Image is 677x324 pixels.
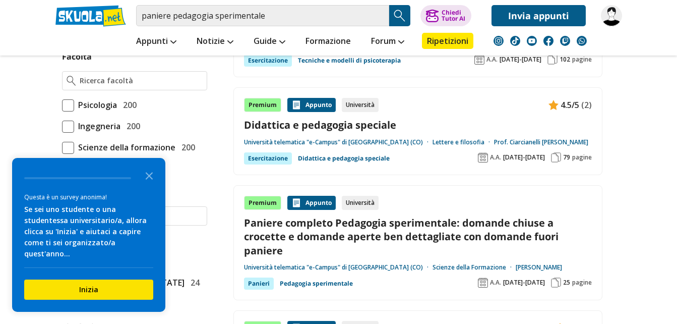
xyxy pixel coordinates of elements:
[74,120,120,133] span: Ingegneria
[543,36,553,46] img: facebook
[251,33,288,51] a: Guide
[177,141,195,154] span: 200
[572,153,592,161] span: pagine
[244,216,592,257] a: Paniere completo Pedagogia sperimentale: domande chiuse a crocette e domande aperte ben dettaglia...
[486,56,498,64] span: A.A.
[422,33,473,49] a: Ripetizioni
[503,153,545,161] span: [DATE]-[DATE]
[368,33,407,51] a: Forum
[24,204,153,259] div: Se sei uno studente o una studentessa universitario/a, allora clicca su 'Inizia' e aiutaci a capi...
[119,98,137,112] span: 200
[134,33,179,51] a: Appunti
[478,278,488,288] img: Anno accademico
[244,55,292,67] div: Esercitazione
[420,5,471,26] button: ChiediTutor AI
[12,158,165,312] div: Survey
[244,98,281,112] div: Premium
[490,153,501,161] span: A.A.
[563,153,570,161] span: 79
[187,276,200,289] span: 24
[503,279,545,287] span: [DATE]-[DATE]
[74,98,117,112] span: Psicologia
[560,36,570,46] img: twitch
[491,5,586,26] a: Invia appunti
[194,33,236,51] a: Notizie
[74,141,175,154] span: Scienze della formazione
[572,56,592,64] span: pagine
[80,76,202,86] input: Ricerca facoltà
[500,56,541,64] span: [DATE]-[DATE]
[244,118,592,132] a: Didattica e pedagogia speciale
[478,152,488,163] img: Anno accademico
[244,278,274,290] div: Panieri
[280,278,353,290] a: Pedagogia sperimentale
[551,278,561,288] img: Pagine
[433,263,516,272] a: Scienze della Formazione
[433,138,494,146] a: Lettere e filosofia
[244,263,433,272] a: Università telematica "e-Campus" di [GEOGRAPHIC_DATA] (CO)
[244,152,292,165] div: Esercitazione
[24,280,153,300] button: Inizia
[291,100,301,110] img: Appunti contenuto
[287,196,336,210] div: Appunto
[561,98,579,112] span: 4.5/5
[342,98,379,112] div: Università
[136,5,389,26] input: Cerca appunti, riassunti o versioni
[577,36,587,46] img: WhatsApp
[298,55,401,67] a: Tecniche e modelli di psicoterapia
[287,98,336,112] div: Appunto
[510,36,520,46] img: tiktok
[516,263,562,272] a: [PERSON_NAME]
[490,279,501,287] span: A.A.
[581,98,592,112] span: (2)
[494,138,588,146] a: Prof. Ciarcianelli [PERSON_NAME]
[527,36,537,46] img: youtube
[548,100,559,110] img: Appunti contenuto
[547,55,558,65] img: Pagine
[24,192,153,202] div: Questa è un survey anonima!
[560,56,570,64] span: 102
[244,196,281,210] div: Premium
[601,5,622,26] img: elisagh
[389,5,410,26] button: Search Button
[551,152,561,163] img: Pagine
[442,10,465,22] div: Chiedi Tutor AI
[342,196,379,210] div: Università
[572,279,592,287] span: pagine
[122,120,140,133] span: 200
[298,152,390,165] a: Didattica e pedagogia speciale
[303,33,353,51] a: Formazione
[494,36,504,46] img: instagram
[62,51,92,62] label: Facoltà
[392,8,407,23] img: Cerca appunti, riassunti o versioni
[563,279,570,287] span: 25
[474,55,484,65] img: Anno accademico
[291,198,301,208] img: Appunti contenuto
[244,138,433,146] a: Università telematica "e-Campus" di [GEOGRAPHIC_DATA] (CO)
[139,165,159,185] button: Close the survey
[67,76,76,86] img: Ricerca facoltà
